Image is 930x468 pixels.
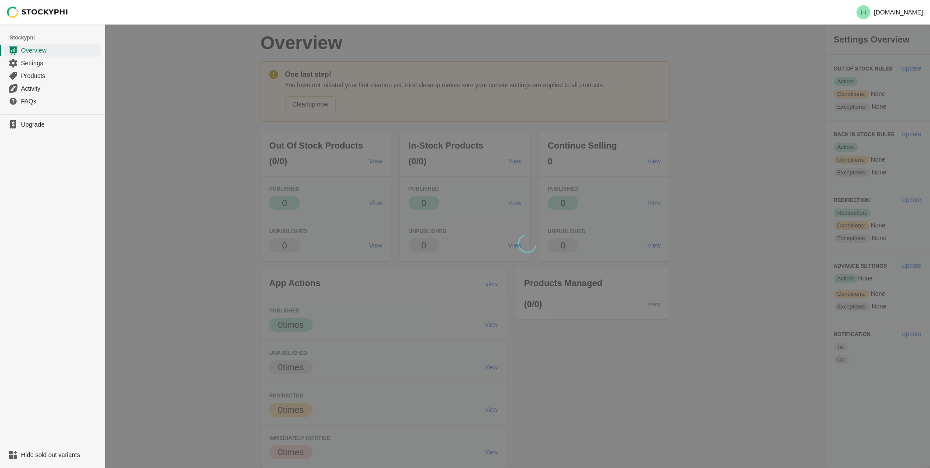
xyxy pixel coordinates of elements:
span: FAQs [21,97,99,106]
span: Avatar with initials H [856,5,870,19]
a: Upgrade [4,118,101,131]
a: Products [4,69,101,82]
a: Settings [4,57,101,69]
span: Stockyphi [10,33,105,42]
span: Upgrade [21,120,99,129]
span: Activity [21,84,99,93]
text: H [861,9,866,16]
span: Hide sold out variants [21,450,99,459]
span: Overview [21,46,99,55]
img: Stockyphi [7,7,68,18]
a: Overview [4,44,101,57]
button: Avatar with initials H[DOMAIN_NAME] [853,4,926,21]
span: Products [21,71,99,80]
a: Activity [4,82,101,95]
a: Hide sold out variants [4,449,101,461]
p: [DOMAIN_NAME] [874,9,923,16]
a: FAQs [4,95,101,107]
span: Settings [21,59,99,67]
